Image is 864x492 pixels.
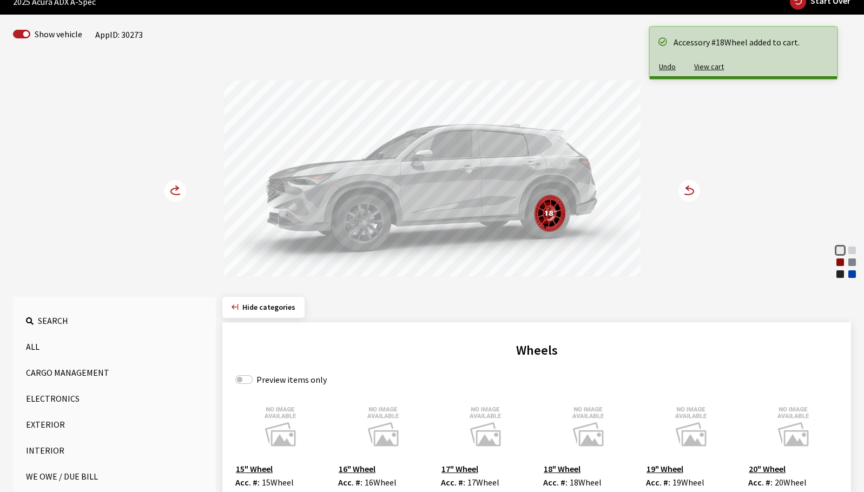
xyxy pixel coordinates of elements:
[674,36,826,49] div: Accessory #18Wheel added to cart.
[748,476,773,489] label: Acc. #:
[650,57,685,76] button: Undo
[235,462,273,476] button: 15" Wheel
[222,297,305,318] button: Hide categories
[26,440,203,461] button: Interior
[646,476,670,489] label: Acc. #:
[26,414,203,435] button: Exterior
[847,257,858,268] div: Urban Gray Pearl
[646,399,736,453] img: Image for 19&quot; Wheel
[338,476,362,489] label: Acc. #:
[467,477,499,488] span: 17Wheel
[95,28,143,41] div: AppID: 30273
[38,315,68,326] span: Search
[775,477,807,488] span: 20Wheel
[35,28,82,41] label: Show vehicle
[26,388,203,409] button: Electronics
[685,57,733,76] button: View cart
[256,373,327,386] label: Preview items only
[242,302,295,312] span: Click to hide category section.
[26,336,203,357] button: All
[543,399,633,453] img: Image for 18&quot; Wheel
[847,245,858,256] div: Solar Silver Metallic
[835,269,846,280] div: Crystal Black Pearl
[365,477,397,488] span: 16Wheel
[235,476,260,489] label: Acc. #:
[441,476,465,489] label: Acc. #:
[235,399,325,453] img: Image for 15&quot; Wheel
[441,399,531,453] img: Image for 17&quot; Wheel
[835,257,846,268] div: Milano Red
[672,477,704,488] span: 19Wheel
[262,477,294,488] span: 15Wheel
[543,476,568,489] label: Acc. #:
[570,477,602,488] span: 18Wheel
[748,399,838,453] img: Image for 20&quot; Wheel
[835,245,846,256] div: Platinum White Pearl
[441,462,479,476] button: 17" Wheel
[338,399,428,453] img: Image for 16&quot; Wheel
[26,466,203,487] button: We Owe / Due Bill
[748,462,786,476] button: 20" Wheel
[646,462,684,476] button: 19" Wheel
[338,462,376,476] button: 16" Wheel
[847,269,858,280] div: Adriatic Sea Blue
[26,362,203,383] button: Cargo Management
[543,462,581,476] button: 18" Wheel
[235,341,838,360] h2: Wheels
